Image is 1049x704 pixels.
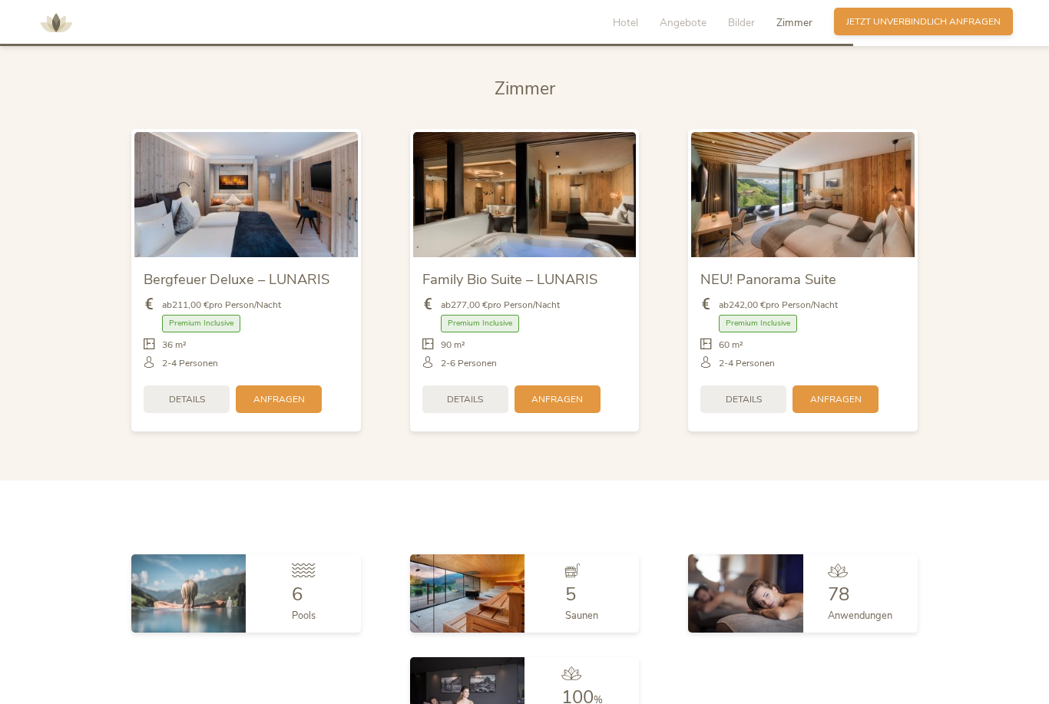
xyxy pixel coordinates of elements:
span: 5 [565,582,576,606]
span: Jetzt unverbindlich anfragen [846,15,1001,28]
span: Details [447,393,483,406]
span: Anwendungen [828,609,892,623]
span: Premium Inclusive [719,315,797,332]
span: 60 m² [719,339,743,352]
img: Bergfeuer Deluxe – LUNARIS [134,132,358,257]
span: Details [726,393,762,406]
span: Zimmer [776,15,812,30]
a: AMONTI & LUNARIS Wellnessresort [33,18,79,27]
img: Family Bio Suite – LUNARIS [413,132,637,257]
span: 2-6 Personen [441,357,497,370]
span: Pools [292,609,316,623]
span: Family Bio Suite – LUNARIS [422,269,597,289]
span: Zimmer [495,77,555,101]
b: 242,00 € [729,299,766,311]
span: 6 [292,582,303,606]
span: ab pro Person/Nacht [162,299,281,312]
span: Saunen [565,609,598,623]
span: Anfragen [253,393,305,406]
span: 2-4 Personen [719,357,775,370]
span: Anfragen [810,393,862,406]
span: Angebote [660,15,707,30]
span: ab pro Person/Nacht [719,299,838,312]
span: Details [169,393,205,406]
b: 277,00 € [451,299,488,311]
span: 36 m² [162,339,187,352]
b: 211,00 € [172,299,209,311]
span: Bergfeuer Deluxe – LUNARIS [144,269,329,289]
img: NEU! Panorama Suite [691,132,915,257]
span: 2-4 Personen [162,357,218,370]
span: Premium Inclusive [162,315,240,332]
span: Premium Inclusive [441,315,519,332]
span: NEU! Panorama Suite [700,269,836,289]
span: Hotel [613,15,638,30]
span: 90 m² [441,339,465,352]
span: Bilder [728,15,755,30]
span: ab pro Person/Nacht [441,299,560,312]
span: 78 [828,582,849,606]
span: Anfragen [531,393,583,406]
